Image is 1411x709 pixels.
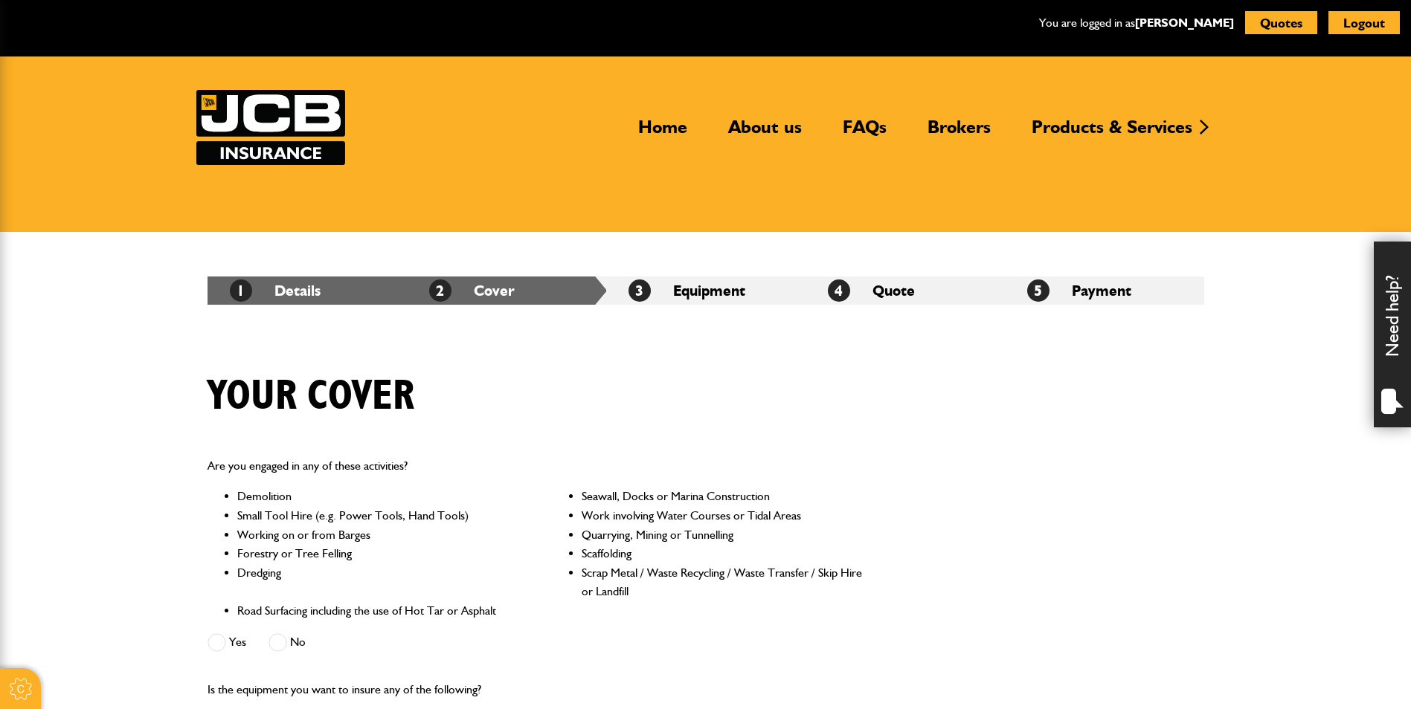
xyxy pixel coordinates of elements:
p: You are logged in as [1039,13,1234,33]
li: Payment [1005,276,1204,305]
a: Products & Services [1021,116,1203,150]
li: Demolition [237,487,519,506]
button: Logout [1328,11,1400,34]
a: [PERSON_NAME] [1135,16,1234,30]
div: Need help? [1374,242,1411,427]
li: Equipment [606,276,806,305]
span: 5 [1027,279,1050,302]
a: JCB Insurance Services [196,90,345,165]
a: Brokers [916,116,1002,150]
li: Dredging [237,563,519,601]
li: Forestry or Tree Felling [237,544,519,563]
label: Yes [208,633,246,652]
span: 2 [429,279,451,302]
span: 1 [230,279,252,302]
h1: Your cover [208,372,414,421]
span: 3 [629,279,651,302]
li: Small Tool Hire (e.g. Power Tools, Hand Tools) [237,506,519,525]
li: Scrap Metal / Waste Recycling / Waste Transfer / Skip Hire or Landfill [582,563,864,601]
li: Scaffolding [582,544,864,563]
button: Quotes [1245,11,1317,34]
li: Quarrying, Mining or Tunnelling [582,525,864,545]
p: Is the equipment you want to insure any of the following? [208,680,864,699]
li: Working on or from Barges [237,525,519,545]
span: 4 [828,279,850,302]
p: Are you engaged in any of these activities? [208,456,864,476]
a: Home [627,116,698,150]
img: JCB Insurance Services logo [196,90,345,165]
li: Road Surfacing including the use of Hot Tar or Asphalt [237,601,519,621]
a: About us [717,116,813,150]
li: Work involving Water Courses or Tidal Areas [582,506,864,525]
a: 1Details [230,282,321,300]
label: No [269,633,306,652]
li: Seawall, Docks or Marina Construction [582,487,864,506]
li: Quote [806,276,1005,305]
li: Cover [407,276,606,305]
a: FAQs [832,116,898,150]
